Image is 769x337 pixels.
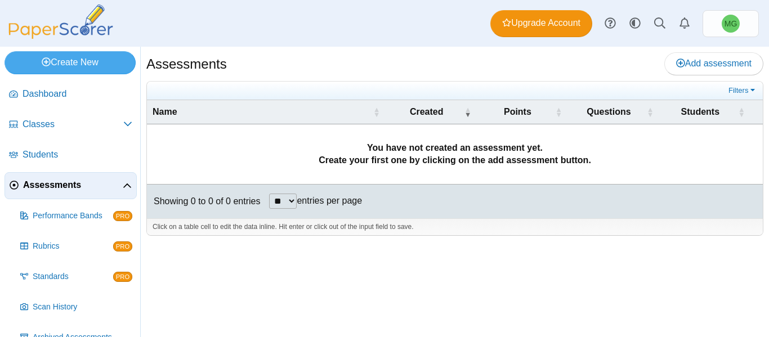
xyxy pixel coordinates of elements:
a: Scan History [16,294,137,321]
span: Dashboard [23,88,132,100]
a: Students [5,142,137,169]
a: Dashboard [5,81,137,108]
span: Points [504,107,531,116]
img: PaperScorer [5,5,117,39]
a: Standards PRO [16,263,137,290]
span: Misty Gaynair [725,20,737,28]
a: Misty Gaynair [703,10,759,37]
span: Standards [33,271,113,282]
a: Performance Bands PRO [16,203,137,230]
span: Students [681,107,719,116]
span: Questions [587,107,631,116]
a: Rubrics PRO [16,233,137,260]
span: Rubrics [33,241,113,252]
a: Classes [5,111,137,138]
span: Upgrade Account [502,17,580,29]
a: PaperScorer [5,31,117,41]
span: Add assessment [676,59,752,68]
span: Name : Activate to sort [373,100,380,124]
span: Students [23,149,132,161]
label: entries per page [297,196,362,205]
span: Created [410,107,444,116]
span: Created : Activate to remove sorting [464,100,471,124]
div: Click on a table cell to edit the data inline. Hit enter or click out of the input field to save. [147,218,763,235]
a: Assessments [5,172,137,199]
span: PRO [113,211,132,221]
b: You have not created an assessment yet. Create your first one by clicking on the add assessment b... [319,143,591,165]
span: PRO [113,272,132,282]
h1: Assessments [146,55,227,74]
span: Questions : Activate to sort [647,100,654,124]
span: Students : Activate to sort [738,100,745,124]
a: Add assessment [664,52,763,75]
a: Alerts [672,11,697,36]
span: Assessments [23,179,123,191]
span: Misty Gaynair [722,15,740,33]
a: Filters [726,85,760,96]
span: Points : Activate to sort [555,100,562,124]
span: PRO [113,241,132,251]
span: Classes [23,118,123,131]
a: Upgrade Account [490,10,592,37]
span: Scan History [33,302,132,313]
div: Showing 0 to 0 of 0 entries [147,185,260,218]
span: Performance Bands [33,210,113,222]
span: Name [153,107,177,116]
a: Create New [5,51,136,74]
